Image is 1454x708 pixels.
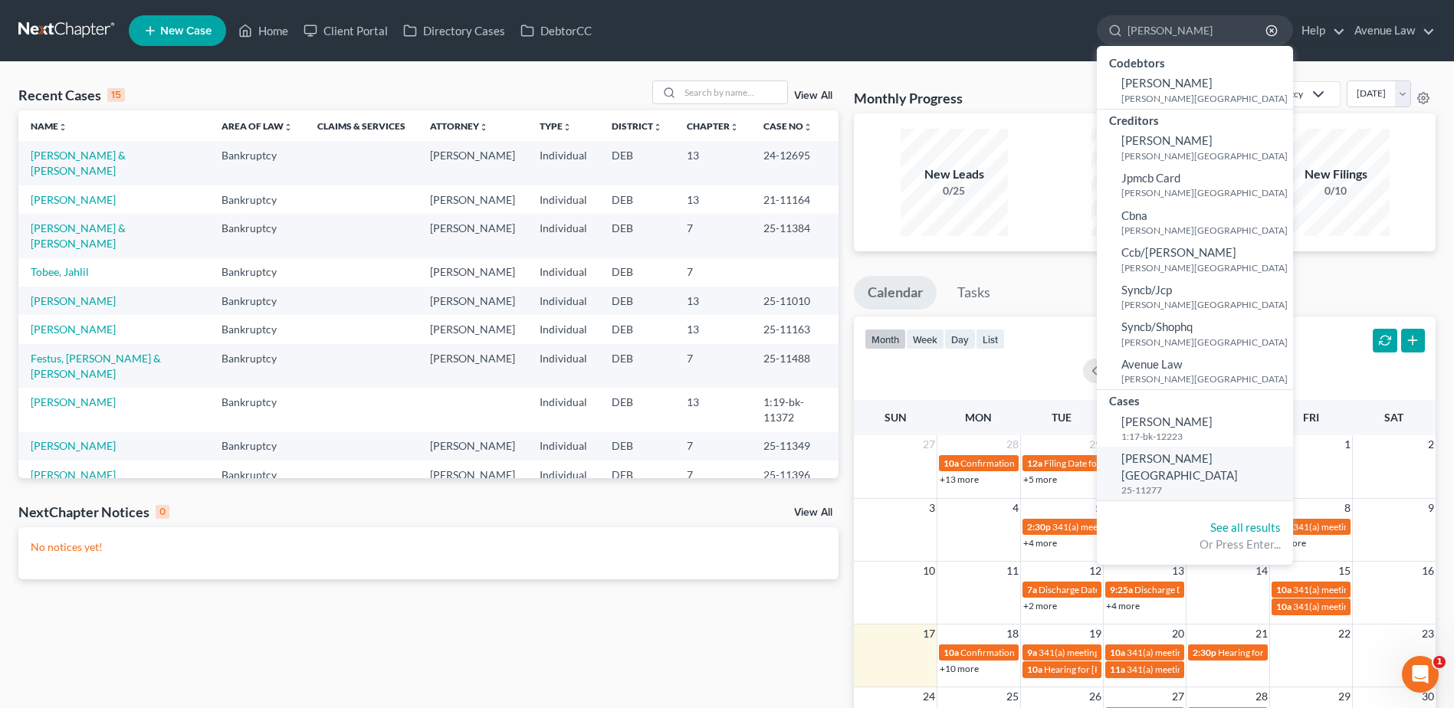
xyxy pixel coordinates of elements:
[1420,562,1436,580] span: 16
[865,329,906,349] button: month
[906,329,944,349] button: week
[1121,186,1289,199] small: [PERSON_NAME][GEOGRAPHIC_DATA]
[1121,483,1289,497] small: 25-11277
[418,185,527,214] td: [PERSON_NAME]
[107,88,125,102] div: 15
[209,344,305,388] td: Bankruptcy
[1121,261,1289,274] small: [PERSON_NAME][GEOGRAPHIC_DATA]
[1121,92,1289,105] small: [PERSON_NAME][GEOGRAPHIC_DATA]
[1193,647,1216,658] span: 2:30p
[960,647,1136,658] span: Confirmation Hearing for [PERSON_NAME]
[901,166,1008,183] div: New Leads
[1127,16,1268,44] input: Search by name...
[31,149,126,177] a: [PERSON_NAME] & [PERSON_NAME]
[927,499,937,517] span: 3
[794,507,832,518] a: View All
[1005,624,1020,643] span: 18
[940,663,979,674] a: +10 more
[674,315,751,343] td: 13
[1027,521,1051,533] span: 2:30p
[527,258,599,287] td: Individual
[1127,664,1275,675] span: 341(a) meeting for [PERSON_NAME]
[1091,166,1199,183] div: New Clients
[1337,624,1352,643] span: 22
[430,120,488,132] a: Attorneyunfold_more
[674,388,751,431] td: 13
[18,503,169,521] div: NextChapter Notices
[1106,600,1140,611] a: +4 more
[1097,352,1293,390] a: Avenue Law[PERSON_NAME][GEOGRAPHIC_DATA]
[674,258,751,287] td: 7
[599,287,674,315] td: DEB
[527,315,599,343] td: Individual
[1121,171,1180,185] span: Jpmcb Card
[209,141,305,185] td: Bankruptcy
[1052,521,1200,533] span: 341(a) meeting for [PERSON_NAME]
[209,258,305,287] td: Bankruptcy
[1097,52,1293,71] div: Codebtors
[540,120,572,132] a: Typeunfold_more
[18,86,125,104] div: Recent Cases
[1088,435,1103,454] span: 29
[1097,447,1293,500] a: [PERSON_NAME][GEOGRAPHIC_DATA]25-11277
[1343,499,1352,517] span: 8
[513,17,599,44] a: DebtorCC
[418,344,527,388] td: [PERSON_NAME]
[944,276,1004,310] a: Tasks
[730,123,739,132] i: unfold_more
[1293,584,1441,595] span: 341(a) meeting for [PERSON_NAME]
[921,687,937,706] span: 24
[1170,687,1186,706] span: 27
[854,276,937,310] a: Calendar
[1044,664,1245,675] span: Hearing for [PERSON_NAME] & [PERSON_NAME]
[209,315,305,343] td: Bankruptcy
[1420,687,1436,706] span: 30
[209,214,305,257] td: Bankruptcy
[976,329,1005,349] button: list
[479,123,488,132] i: unfold_more
[284,123,293,132] i: unfold_more
[944,329,976,349] button: day
[680,81,787,103] input: Search by name...
[1347,17,1435,44] a: Avenue Law
[1254,624,1269,643] span: 21
[1121,415,1213,428] span: [PERSON_NAME]
[209,461,305,489] td: Bankruptcy
[1023,600,1057,611] a: +2 more
[1170,562,1186,580] span: 13
[901,183,1008,198] div: 0/25
[1023,474,1057,485] a: +5 more
[418,258,527,287] td: [PERSON_NAME]
[305,110,418,141] th: Claims & Services
[674,141,751,185] td: 13
[31,323,116,336] a: [PERSON_NAME]
[751,185,839,214] td: 21-11164
[1027,664,1042,675] span: 10a
[1011,499,1020,517] span: 4
[921,435,937,454] span: 27
[1420,624,1436,643] span: 23
[1121,76,1213,90] span: [PERSON_NAME]
[599,344,674,388] td: DEB
[1276,584,1292,595] span: 10a
[751,287,839,315] td: 25-11010
[1218,647,1411,658] span: Hearing for [PERSON_NAME] [PERSON_NAME]
[751,214,839,257] td: 25-11384
[209,388,305,431] td: Bankruptcy
[1134,584,1400,595] span: Discharge Date for [GEOGRAPHIC_DATA], [GEOGRAPHIC_DATA]
[674,344,751,388] td: 7
[31,120,67,132] a: Nameunfold_more
[921,624,937,643] span: 17
[1005,687,1020,706] span: 25
[1109,536,1281,552] div: Or Press Enter...
[1097,110,1293,129] div: Creditors
[527,185,599,214] td: Individual
[1402,656,1439,693] iframe: Intercom live chat
[1097,204,1293,241] a: Cbna[PERSON_NAME][GEOGRAPHIC_DATA]
[1027,584,1037,595] span: 7a
[751,141,839,185] td: 24-12695
[1121,283,1172,297] span: Syncb/Jcp
[418,287,527,315] td: [PERSON_NAME]
[1088,624,1103,643] span: 19
[944,457,959,469] span: 10a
